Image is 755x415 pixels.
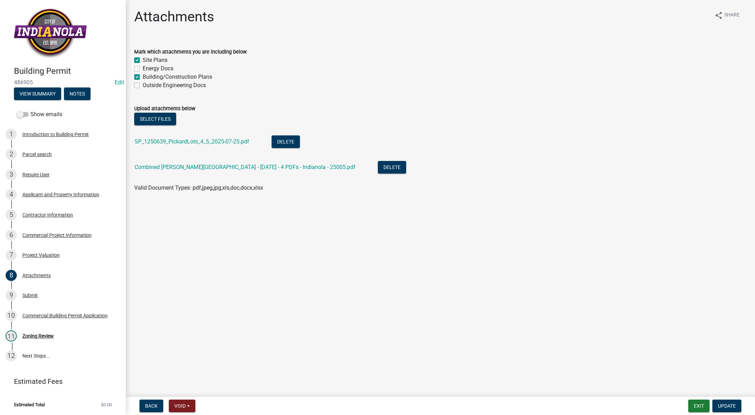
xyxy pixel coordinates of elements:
a: Combined [PERSON_NAME][GEOGRAPHIC_DATA] - [DATE] - 4 PDFs - Indianola - 25005.pdf [135,164,355,170]
button: Back [139,400,163,412]
label: Site Plans [143,56,167,64]
wm-modal-confirm: Notes [64,91,91,97]
span: Estimated Total [14,402,45,407]
div: 1 [6,129,17,140]
img: City of Indianola, Iowa [14,7,87,59]
span: Void [174,403,186,409]
label: Building/Construction Plans [143,73,212,81]
button: Select files [134,113,176,125]
div: 10 [6,310,17,321]
a: Estimated Fees [6,374,115,388]
div: 8 [6,270,17,281]
wm-modal-confirm: Delete Document [378,164,406,171]
div: Applicant and Property Information [22,192,99,197]
span: Update [718,403,736,409]
span: $0.00 [101,402,112,407]
div: Commercial Project Information [22,233,92,238]
div: 11 [6,330,17,342]
div: 7 [6,249,17,261]
a: Edit [115,79,124,86]
i: share [714,11,723,20]
label: Outside Engineering Docs [143,81,206,90]
button: shareShare [709,8,745,22]
h4: Building Permit [14,66,120,76]
label: Upload attachments below [134,106,195,111]
div: 3 [6,169,17,180]
wm-modal-confirm: Summary [14,91,61,97]
h1: Attachments [134,8,214,25]
div: Submit [22,293,38,298]
div: Contractor Information [22,212,73,217]
button: Delete [272,135,300,148]
div: Attachments [22,273,51,278]
wm-modal-confirm: Edit Application Number [115,79,124,86]
div: 9 [6,290,17,301]
div: 5 [6,209,17,220]
button: Delete [378,161,406,174]
span: Valid Document Types: pdf,jpeg,jpg,xls,doc,docx,xlsx [134,184,263,191]
wm-modal-confirm: Delete Document [272,139,300,146]
button: View Summary [14,87,61,100]
label: Mark which attachments you are including below [134,50,247,55]
div: 2 [6,149,17,160]
div: Zoning Review [22,333,54,338]
div: Parcel search [22,152,52,157]
span: Share [724,11,740,20]
div: Require User [22,172,50,177]
div: Commercial Building Permit Application [22,313,108,318]
div: 12 [6,350,17,361]
button: Exit [688,400,710,412]
button: Void [169,400,195,412]
div: Introduction to Building Permit [22,132,89,137]
span: 486905 [14,79,112,86]
span: Back [145,403,158,409]
a: SP_1250639_PickardLots_4_5_2025-07-25.pdf [135,138,249,145]
div: Project Valuation [22,253,60,258]
button: Notes [64,87,91,100]
button: Update [712,400,741,412]
div: 6 [6,230,17,241]
label: Show emails [17,110,62,119]
label: Energy Docs [143,64,173,73]
div: 4 [6,189,17,200]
